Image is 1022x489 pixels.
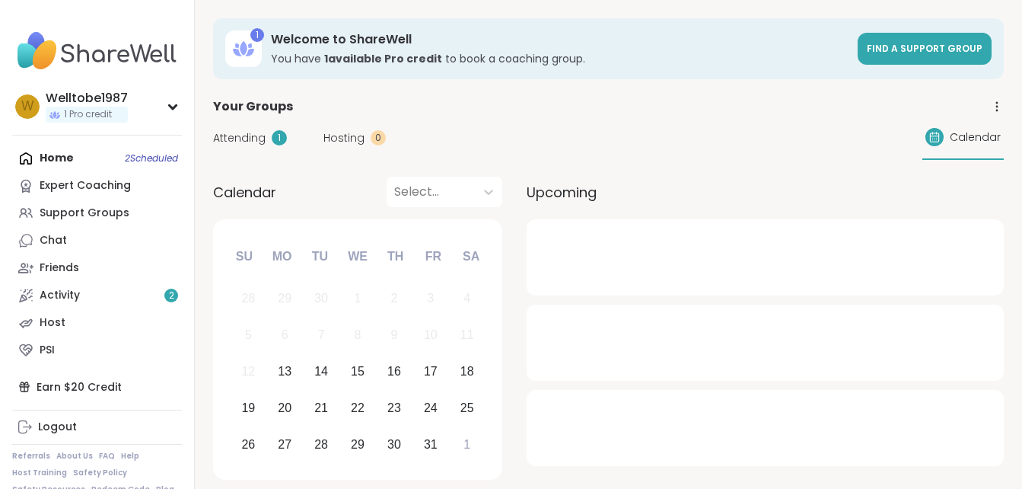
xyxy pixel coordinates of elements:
div: Not available Monday, September 29th, 2025 [269,283,301,315]
div: 26 [241,434,255,455]
a: Safety Policy [73,468,127,478]
div: Not available Saturday, October 11th, 2025 [451,319,483,352]
div: month 2025-10 [230,280,485,462]
a: Referrals [12,451,50,462]
div: Choose Wednesday, October 29th, 2025 [342,428,374,461]
div: Chat [40,233,67,248]
div: 24 [424,398,438,418]
div: Choose Tuesday, October 28th, 2025 [305,428,338,461]
div: Choose Thursday, October 16th, 2025 [378,356,411,388]
div: 10 [424,324,438,345]
h3: You have to book a coaching group. [271,51,848,66]
div: 2 [390,288,397,308]
div: 1 [250,28,264,42]
div: 1 [272,130,287,145]
div: PSI [40,343,55,358]
div: 3 [427,288,434,308]
a: Expert Coaching [12,172,182,200]
div: Earn $20 Credit [12,373,182,401]
span: 2 [169,289,174,302]
div: Choose Tuesday, October 21st, 2025 [305,392,338,424]
div: Choose Sunday, October 26th, 2025 [232,428,265,461]
a: Host Training [12,468,67,478]
div: Not available Monday, October 6th, 2025 [269,319,301,352]
a: PSI [12,337,182,364]
div: Not available Saturday, October 4th, 2025 [451,283,483,315]
div: 8 [355,324,361,345]
span: W [21,97,34,117]
div: Choose Monday, October 27th, 2025 [269,428,301,461]
h3: Welcome to ShareWell [271,31,848,48]
div: 27 [278,434,291,455]
div: 14 [314,361,328,382]
div: 9 [390,324,397,345]
div: Not available Tuesday, October 7th, 2025 [305,319,338,352]
div: Logout [38,420,77,435]
div: 15 [351,361,365,382]
div: Not available Wednesday, October 8th, 2025 [342,319,374,352]
span: 1 Pro credit [64,108,112,121]
div: Choose Friday, October 31st, 2025 [414,428,447,461]
div: Not available Tuesday, September 30th, 2025 [305,283,338,315]
div: 31 [424,434,438,455]
a: Friends [12,254,182,282]
div: 28 [241,288,255,308]
div: 13 [278,361,291,382]
div: Choose Saturday, October 18th, 2025 [451,356,483,388]
div: Su [228,240,261,273]
div: Choose Friday, October 24th, 2025 [414,392,447,424]
a: Logout [12,414,182,441]
div: Choose Saturday, November 1st, 2025 [451,428,483,461]
div: Choose Sunday, October 19th, 2025 [232,392,265,424]
div: 29 [351,434,365,455]
div: Not available Thursday, October 9th, 2025 [378,319,411,352]
div: Tu [303,240,336,273]
div: 6 [282,324,288,345]
a: Chat [12,227,182,254]
div: Not available Friday, October 3rd, 2025 [414,283,447,315]
div: 11 [460,324,474,345]
div: 5 [245,324,252,345]
div: Not available Friday, October 10th, 2025 [414,319,447,352]
img: ShareWell Nav Logo [12,24,182,78]
span: Find a support group [867,42,982,55]
div: Host [40,315,65,331]
div: 18 [460,361,474,382]
span: Upcoming [527,182,597,203]
div: Welltobe1987 [46,90,128,107]
b: 1 available Pro credit [324,51,442,66]
span: Calendar [950,129,1001,145]
div: Support Groups [40,206,129,221]
a: Activity2 [12,282,182,309]
div: Choose Thursday, October 23rd, 2025 [378,392,411,424]
div: Not available Thursday, October 2nd, 2025 [378,283,411,315]
div: Friends [40,260,79,276]
div: 21 [314,398,328,418]
div: 30 [387,434,401,455]
div: 0 [371,130,386,145]
span: Attending [213,130,266,146]
a: Host [12,309,182,337]
div: 16 [387,361,401,382]
div: Sa [454,240,488,273]
div: 1 [355,288,361,308]
div: Not available Sunday, October 12th, 2025 [232,356,265,388]
div: 22 [351,398,365,418]
div: Choose Monday, October 13th, 2025 [269,356,301,388]
a: Find a support group [858,33,992,65]
div: 28 [314,434,328,455]
div: 30 [314,288,328,308]
span: Hosting [323,130,365,146]
div: We [341,240,374,273]
div: Choose Monday, October 20th, 2025 [269,392,301,424]
div: 19 [241,398,255,418]
span: Calendar [213,182,276,203]
div: Not available Wednesday, October 1st, 2025 [342,283,374,315]
div: Choose Friday, October 17th, 2025 [414,356,447,388]
div: 23 [387,398,401,418]
div: Not available Sunday, September 28th, 2025 [232,283,265,315]
div: Choose Tuesday, October 14th, 2025 [305,356,338,388]
div: Choose Saturday, October 25th, 2025 [451,392,483,424]
div: 25 [460,398,474,418]
div: 17 [424,361,438,382]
